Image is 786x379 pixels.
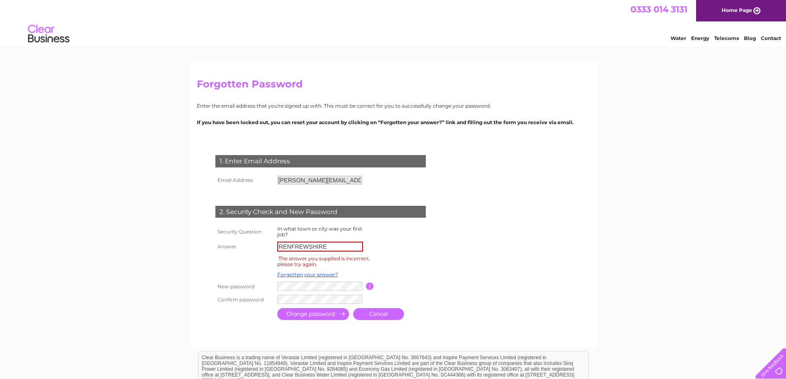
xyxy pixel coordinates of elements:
[761,35,781,41] a: Contact
[714,35,739,41] a: Telecoms
[28,21,70,47] img: logo.png
[277,226,362,238] label: In what town or city was your first job?
[744,35,756,41] a: Blog
[366,282,374,290] input: Information
[213,224,275,240] th: Security Question
[197,102,590,110] p: Enter the email address that you're signed up with. This must be correct for you to successfully ...
[213,280,275,293] th: New password
[198,5,588,40] div: Clear Business is a trading name of Verastar Limited (registered in [GEOGRAPHIC_DATA] No. 3667643...
[630,4,687,14] a: 0333 014 3131
[215,155,426,167] div: 1. Enter Email Address
[277,271,338,278] a: Forgotten your answer?
[353,308,404,320] a: Cancel
[670,35,686,41] a: Water
[213,240,275,254] th: Answer
[277,254,370,268] div: The answer you supplied is incorrect, please try again.
[197,118,590,126] p: If you have been locked out, you can reset your account by clicking on “Forgotten your answer?” l...
[277,308,349,320] input: Submit
[197,78,590,94] h2: Forgotten Password
[213,174,275,187] th: Email Address
[213,293,275,306] th: Confirm password
[691,35,709,41] a: Energy
[215,206,426,218] div: 2. Security Check and New Password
